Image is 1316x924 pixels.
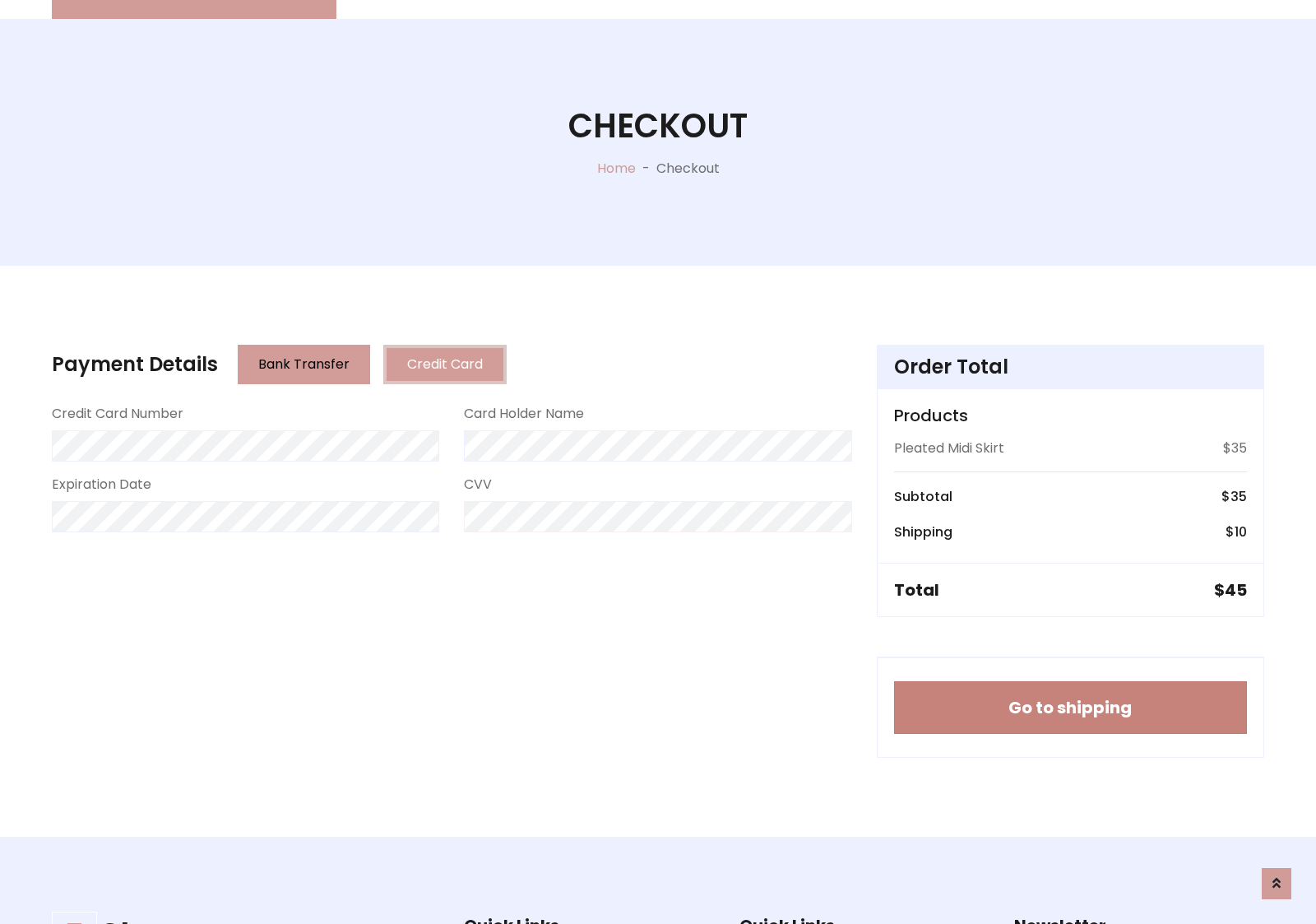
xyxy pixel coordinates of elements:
button: Credit Card [383,345,507,384]
h6: Subtotal [894,489,952,504]
button: Go to shipping [894,681,1247,734]
label: Card Holder Name [464,404,584,424]
h1: Checkout [568,106,748,146]
p: Checkout [656,159,720,179]
span: 10 [1235,522,1247,541]
label: Credit Card Number [52,404,183,424]
span: 35 [1230,487,1247,506]
button: Bank Transfer [238,345,370,384]
label: Expiration Date [52,475,151,495]
h5: $ [1214,580,1247,600]
h5: Total [894,580,939,600]
p: $35 [1223,439,1247,458]
a: Home [597,159,636,178]
p: - [636,159,656,179]
p: Pleated Midi Skirt [894,439,1004,458]
h6: $ [1226,524,1247,540]
h6: $ [1221,489,1247,504]
h5: Products [894,406,1247,425]
h4: Order Total [894,355,1247,379]
h4: Payment Details [52,353,218,377]
h6: Shipping [894,524,952,540]
span: 45 [1225,578,1247,601]
label: CVV [464,475,492,495]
